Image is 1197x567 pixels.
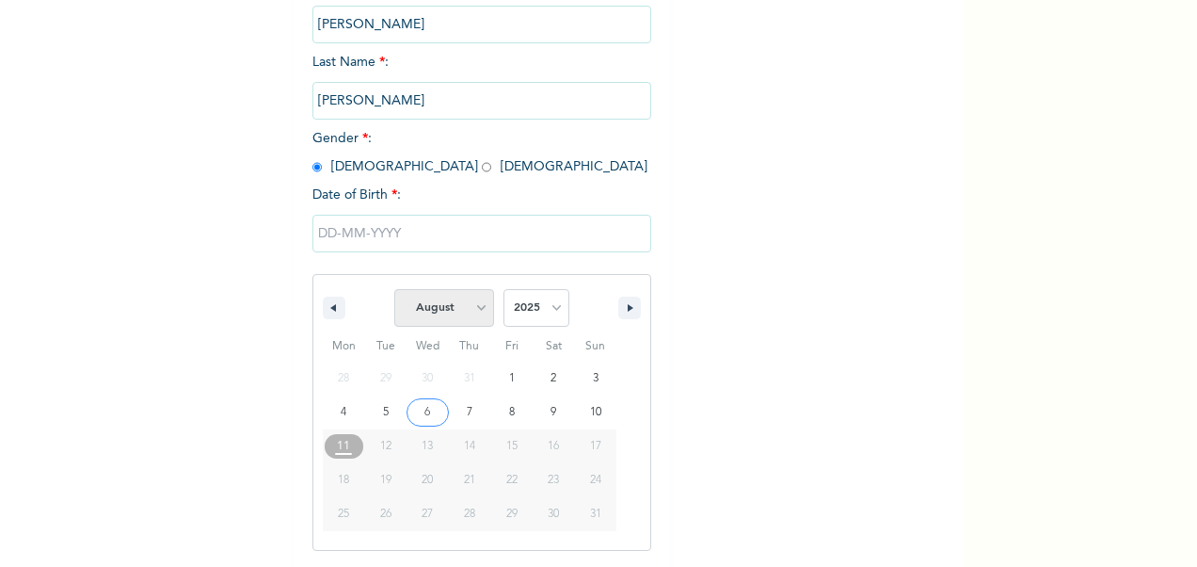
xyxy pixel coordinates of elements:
[509,362,515,396] span: 1
[312,6,651,43] input: Enter your first name
[365,429,407,463] button: 12
[533,463,575,497] button: 23
[338,463,349,497] span: 18
[407,463,449,497] button: 20
[574,396,616,429] button: 10
[464,429,475,463] span: 14
[574,463,616,497] button: 24
[490,396,533,429] button: 8
[312,132,647,173] span: Gender : [DEMOGRAPHIC_DATA] [DEMOGRAPHIC_DATA]
[323,396,365,429] button: 4
[548,497,559,531] span: 30
[574,429,616,463] button: 17
[533,429,575,463] button: 16
[464,463,475,497] span: 21
[365,332,407,362] span: Tue
[323,497,365,531] button: 25
[422,463,433,497] span: 20
[407,429,449,463] button: 13
[341,396,346,429] span: 4
[449,396,491,429] button: 7
[590,396,601,429] span: 10
[365,396,407,429] button: 5
[533,497,575,531] button: 30
[548,463,559,497] span: 23
[380,429,391,463] span: 12
[574,497,616,531] button: 31
[407,497,449,531] button: 27
[312,82,651,120] input: Enter your last name
[490,429,533,463] button: 15
[548,429,559,463] span: 16
[593,362,598,396] span: 3
[323,463,365,497] button: 18
[422,497,433,531] span: 27
[490,332,533,362] span: Fri
[449,332,491,362] span: Thu
[407,396,449,429] button: 6
[338,497,349,531] span: 25
[490,497,533,531] button: 29
[449,463,491,497] button: 21
[509,396,515,429] span: 8
[312,215,651,252] input: DD-MM-YYYY
[533,332,575,362] span: Sat
[574,332,616,362] span: Sun
[383,396,389,429] span: 5
[464,497,475,531] span: 28
[551,362,556,396] span: 2
[380,463,391,497] span: 19
[590,429,601,463] span: 17
[422,429,433,463] span: 13
[365,463,407,497] button: 19
[337,429,350,463] span: 11
[312,56,651,107] span: Last Name :
[590,497,601,531] span: 31
[323,429,365,463] button: 11
[449,429,491,463] button: 14
[551,396,556,429] span: 9
[533,396,575,429] button: 9
[490,463,533,497] button: 22
[467,396,472,429] span: 7
[365,497,407,531] button: 26
[312,186,401,205] span: Date of Birth :
[407,332,449,362] span: Wed
[323,332,365,362] span: Mon
[574,362,616,396] button: 3
[590,463,601,497] span: 24
[424,396,430,429] span: 6
[380,497,391,531] span: 26
[506,497,518,531] span: 29
[533,362,575,396] button: 2
[506,429,518,463] span: 15
[506,463,518,497] span: 22
[449,497,491,531] button: 28
[490,362,533,396] button: 1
